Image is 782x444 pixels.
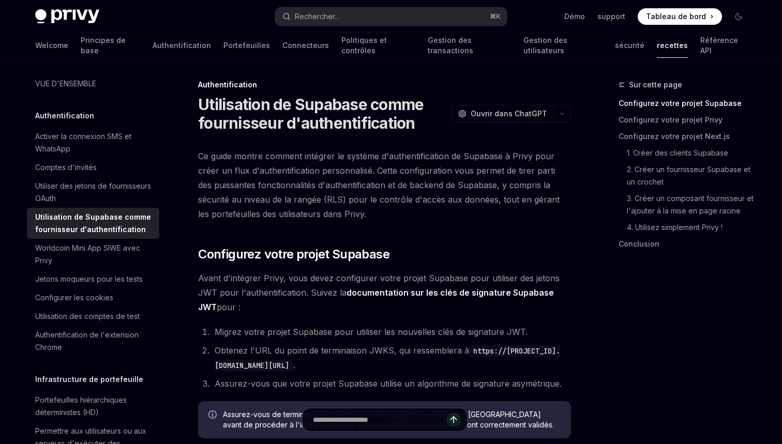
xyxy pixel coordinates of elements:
[153,33,211,58] a: Authentification
[212,343,571,372] li: Obtenez l'URL du point de terminaison JWKS, qui ressemblera à .
[523,33,603,58] a: Gestion des utilisateurs
[35,9,99,24] img: logo sombre
[35,373,143,386] h5: Infrastructure de portefeuille
[27,239,159,270] a: Worldcoin Mini App SIWE avec Privy
[198,95,447,132] h1: Utilisation de Supabase comme fournisseur d'authentification
[81,33,140,58] a: Principes de base
[35,110,94,122] h5: Authentification
[490,12,501,21] span: ⌘K
[198,246,389,263] span: Configurez votre projet Supabase
[313,408,446,431] input: Poser une question...
[629,79,682,91] span: Sur cette page
[657,33,688,58] a: recettes
[35,292,113,304] div: Configurer les cookies
[619,145,755,161] a: 1. Créer des clients Supabase
[619,190,755,219] a: 3. Créer un composant fournisseur et l'ajouter à la mise en page racine
[27,288,159,307] a: Configurer les cookies
[619,161,755,190] a: 2. Créer un fournisseur Supabase et un crochet
[212,325,571,339] li: Migrez votre projet Supabase pour utiliser les nouvelles clés de signature JWT.
[198,80,571,90] div: Authentification
[35,329,153,354] div: Authentification de l'extension Chrome
[341,33,416,58] a: Politiques et contrôles
[597,11,625,22] a: support
[730,8,747,25] button: Basculer le mode sombre
[471,109,547,119] span: Ouvrir dans ChatGPT
[27,74,159,93] a: VUE D'ENSEMBLE
[35,130,153,155] div: Activer la connexion SMS et WhatsApp
[275,7,507,26] button: Rechercher...⌘K
[295,10,339,23] div: Rechercher...
[35,310,140,323] div: Utilisation des comptes de test
[212,376,571,391] li: Assurez-vous que votre projet Supabase utilise un algorithme de signature asymétrique.
[198,287,554,313] a: documentation sur les clés de signature Supabase JWT
[282,33,329,58] a: Connecteurs
[223,33,270,58] a: Portefeuilles
[35,78,96,90] div: VUE D'ENSEMBLE
[619,112,755,128] a: Configurez votre projet Privy
[35,394,153,419] div: Portefeuilles hiérarchiques déterministes (HD)
[446,412,461,427] button: Envoyer un message
[27,307,159,326] a: Utilisation des comptes de test
[27,158,159,177] a: Comptes d'invités
[35,273,143,285] div: Jetons moqueurs pour les tests
[27,326,159,357] a: Authentification de l'extension Chrome
[198,271,571,314] span: Avant d'intégrer Privy, vous devez configurer votre projet Supabase pour utiliser des jetons JWT ...
[452,105,553,123] button: Ouvrir dans ChatGPT
[619,219,755,236] a: 4. Utilisez simplement Privy !
[198,149,571,221] span: Ce guide montre comment intégrer le système d'authentification de Supabase à Privy pour créer un ...
[27,127,159,158] a: Activer la connexion SMS et WhatsApp
[35,161,97,174] div: Comptes d'invités
[615,33,644,58] a: sécurité
[564,11,585,22] a: Démo
[619,95,755,112] a: Configurez votre projet Supabase
[700,33,747,58] a: Référence API
[27,391,159,422] a: Portefeuilles hiérarchiques déterministes (HD)
[35,211,153,236] div: Utilisation de Supabase comme fournisseur d'authentification
[619,128,755,145] a: Configurez votre projet Next.js
[27,177,159,208] a: Utiliser des jetons de fournisseurs OAuth
[27,270,159,288] a: Jetons moqueurs pour les tests
[35,33,68,58] a: Welcome
[646,11,706,22] span: Tableau de bord
[619,236,755,252] a: Conclusion
[638,8,722,25] a: Tableau de bord
[35,242,153,267] div: Worldcoin Mini App SIWE avec Privy
[35,180,153,205] div: Utiliser des jetons de fournisseurs OAuth
[428,33,511,58] a: Gestion des transactions
[27,208,159,239] a: Utilisation de Supabase comme fournisseur d'authentification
